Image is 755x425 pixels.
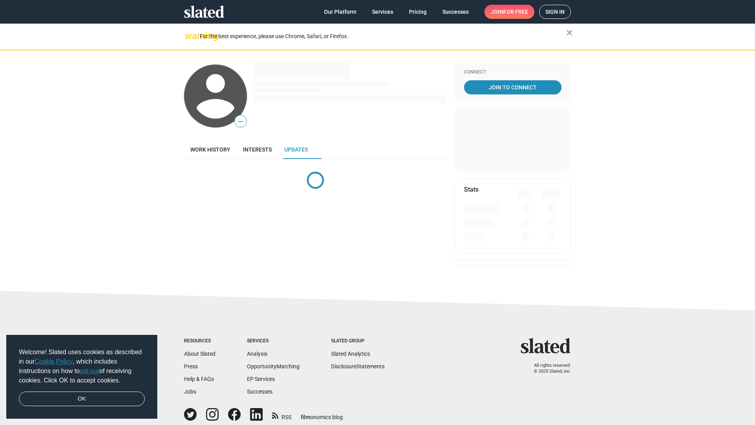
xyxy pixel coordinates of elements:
span: Work history [190,146,230,153]
span: Sign in [545,5,565,18]
a: Services [366,5,400,19]
a: Updates [278,140,314,159]
a: Sign in [539,5,571,19]
span: Services [372,5,393,19]
div: Slated Group [331,338,385,344]
a: Help & FAQs [184,376,214,382]
span: Successes [442,5,469,19]
span: — [235,116,247,127]
span: Welcome! Slated uses cookies as described in our , which includes instructions on how to of recei... [19,347,145,385]
a: Pricing [403,5,433,19]
span: film [301,414,310,420]
div: cookieconsent [6,335,157,419]
a: dismiss cookie message [19,392,145,407]
span: Join To Connect [466,80,560,94]
a: DisclosureStatements [331,363,385,370]
a: Successes [247,388,273,395]
div: Connect [464,69,562,76]
a: Join To Connect [464,80,562,94]
a: Jobs [184,388,196,395]
a: Our Platform [318,5,363,19]
a: opt-out [80,368,99,374]
a: Work history [184,140,237,159]
a: Joinfor free [484,5,534,19]
a: Press [184,363,198,370]
a: About Slated [184,351,215,357]
div: Resources [184,338,215,344]
a: EP Services [247,376,275,382]
a: filmonomics blog [301,407,343,421]
mat-icon: warning [185,31,194,41]
a: Slated Analytics [331,351,370,357]
span: Our Platform [324,5,356,19]
span: Pricing [409,5,427,19]
div: For the best experience, please use Chrome, Safari, or Firefox. [200,31,566,42]
mat-card-title: Stats [464,185,479,194]
span: Join [491,5,528,19]
a: Interests [237,140,278,159]
a: Cookie Policy [35,358,73,365]
span: for free [503,5,528,19]
a: Analysis [247,351,267,357]
div: Services [247,338,300,344]
span: Updates [284,146,308,153]
span: Interests [243,146,272,153]
mat-icon: close [565,28,574,37]
a: Successes [436,5,475,19]
p: All rights reserved. © 2025 Slated, Inc. [526,363,571,374]
a: RSS [272,409,291,421]
a: OpportunityMatching [247,363,300,370]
